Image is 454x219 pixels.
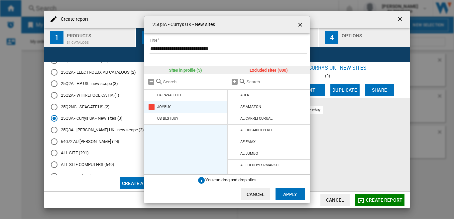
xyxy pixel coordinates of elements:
div: AE JUMBO [240,151,258,156]
span: You can drag and drop sites [205,177,257,182]
input: Search [163,79,224,84]
div: ACER [240,93,249,97]
md-icon: Add all [231,78,239,86]
div: AE LULUHYPERMARKET [240,163,280,167]
div: JOYBUY [157,105,171,109]
div: Sites in profile (3) [144,66,227,74]
div: Excluded sites (800) [227,66,310,74]
div: PA PANAFOTO [157,93,181,97]
ng-md-icon: getI18NText('BUTTONS.CLOSE_DIALOG') [297,21,305,29]
div: AE EMAX [240,140,255,144]
button: Cancel [241,188,270,200]
div: AE AMAZON [240,105,261,109]
input: Search [247,79,307,84]
div: US BESTBUY [157,116,178,121]
button: getI18NText('BUTTONS.CLOSE_DIALOG') [294,18,307,31]
button: Apply [276,188,305,200]
div: AE CARREFOURUAE [240,116,273,121]
md-icon: Remove all [147,78,155,86]
div: AE DUBAIDUTYFREE [240,128,273,132]
h4: 25Q3A - Currys UK - New sites [149,21,215,28]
